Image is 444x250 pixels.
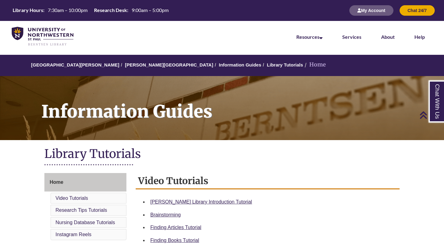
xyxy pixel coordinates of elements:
[219,62,261,67] a: Information Guides
[44,173,126,241] div: Guide Page Menu
[55,196,88,201] a: Video Tutorials
[35,76,444,132] h1: Information Guides
[12,27,73,46] img: UNWSP Library Logo
[150,212,181,217] a: Brainstorming
[150,238,199,243] a: Finding Books Tutorial
[44,173,126,192] a: Home
[267,62,303,67] a: Library Tutorials
[55,220,115,225] a: Nursing Database Tutorials
[349,5,393,16] button: My Account
[55,232,92,237] a: Instagram Reels
[50,179,63,185] span: Home
[125,62,213,67] a: [PERSON_NAME][GEOGRAPHIC_DATA]
[414,34,425,40] a: Help
[381,34,395,40] a: About
[44,146,400,163] h1: Library Tutorials
[419,111,442,119] a: Back to Top
[55,208,107,213] a: Research Tips Tutorials
[48,7,88,13] span: 7:30am – 10:00pm
[136,173,400,189] h2: Video Tutorials
[92,7,129,14] th: Research Desk:
[303,60,326,69] li: Home
[10,7,171,14] a: Hours Today
[400,8,435,13] a: Chat 24/7
[132,7,169,13] span: 9:00am – 5:00pm
[10,7,45,14] th: Library Hours:
[31,62,119,67] a: [GEOGRAPHIC_DATA][PERSON_NAME]
[400,5,435,16] button: Chat 24/7
[349,8,393,13] a: My Account
[342,34,361,40] a: Services
[296,34,323,40] a: Resources
[150,225,201,230] a: Finding Articles Tutorial
[150,199,252,204] a: [PERSON_NAME] Library Introduction Tutorial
